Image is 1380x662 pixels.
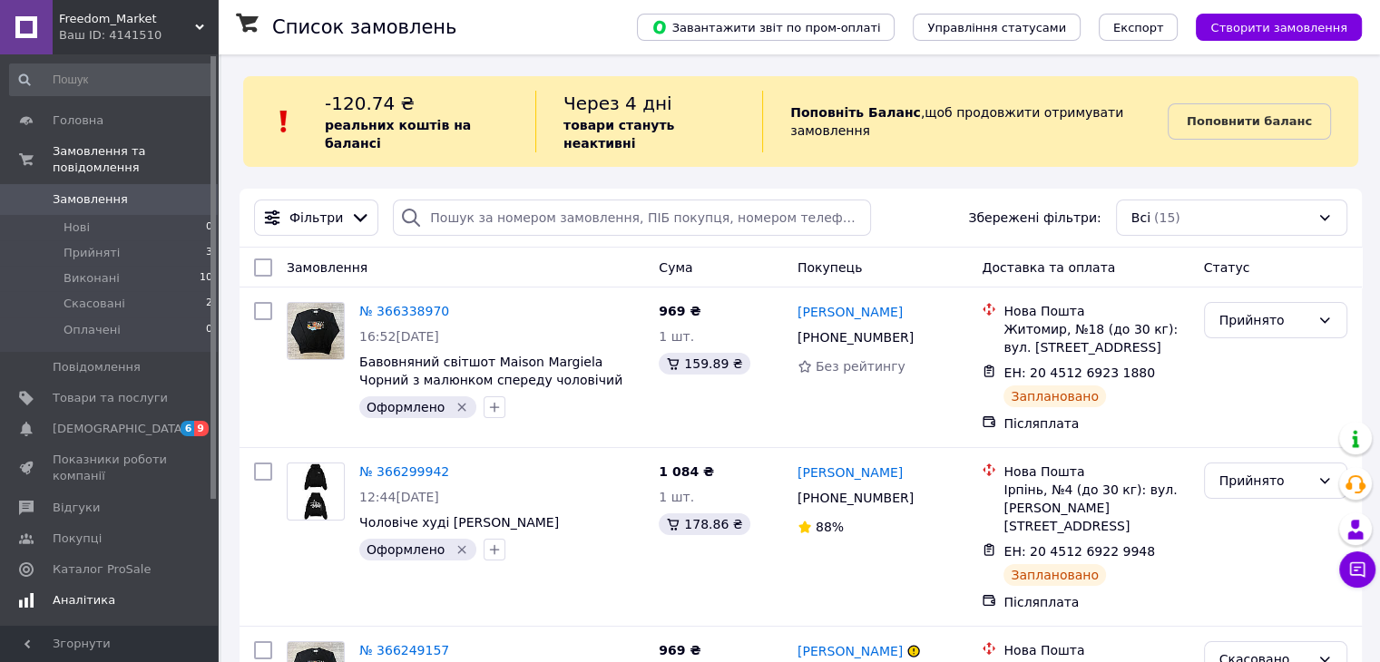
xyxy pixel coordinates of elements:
[1219,471,1310,491] div: Прийнято
[637,14,895,41] button: Завантажити звіт по пром-оплаті
[53,359,141,375] span: Повідомлення
[794,325,917,350] div: [PHONE_NUMBER]
[53,561,151,578] span: Каталог ProSale
[762,91,1168,152] div: , щоб продовжити отримувати замовлення
[1099,14,1179,41] button: Експорт
[64,245,120,261] span: Прийняті
[798,303,903,321] a: [PERSON_NAME]
[1003,544,1155,559] span: ЕН: 20 4512 6922 9948
[1178,19,1362,34] a: Створити замовлення
[206,245,212,261] span: 3
[206,322,212,338] span: 0
[393,200,871,236] input: Пошук за номером замовлення, ПІБ покупця, номером телефону, Email, номером накладної
[659,490,694,504] span: 1 шт.
[1003,302,1189,320] div: Нова Пошта
[53,500,100,516] span: Відгуки
[206,296,212,312] span: 2
[293,463,338,520] img: Фото товару
[816,359,905,374] span: Без рейтингу
[206,219,212,236] span: 0
[816,520,844,534] span: 88%
[1003,385,1106,407] div: Заплановано
[659,643,700,657] span: 969 ₴
[359,490,439,504] span: 12:44[DATE]
[455,542,469,557] svg: Видалити мітку
[59,11,195,27] span: Freedom_Market
[287,302,345,360] a: Фото товару
[287,260,367,275] span: Замовлення
[651,19,880,35] span: Завантажити звіт по пром-оплаті
[359,304,449,318] a: № 366338970
[287,462,345,521] a: Фото товару
[359,329,439,344] span: 16:52[DATE]
[64,219,90,236] span: Нові
[1003,462,1189,481] div: Нова Пошта
[1339,551,1375,588] button: Чат з покупцем
[1113,21,1164,34] span: Експорт
[325,92,415,114] span: -120.74 ₴
[194,421,209,436] span: 9
[1210,21,1347,34] span: Створити замовлення
[563,92,672,114] span: Через 4 дні
[1003,481,1189,535] div: Ірпінь, №4 (до 30 кг): вул. [PERSON_NAME][STREET_ADDRESS]
[53,112,103,129] span: Головна
[1003,564,1106,586] div: Заплановано
[53,623,168,656] span: Управління сайтом
[1196,14,1362,41] button: Створити замовлення
[359,355,622,405] a: Бавовняний світшот Maison Margiela Чорний з малюнком спереду чоловічий модний MM025B L
[272,16,456,38] h1: Список замовлень
[798,642,903,660] a: [PERSON_NAME]
[9,63,214,96] input: Пошук
[798,463,903,482] a: [PERSON_NAME]
[53,452,168,484] span: Показники роботи компанії
[1003,414,1189,433] div: Післяплата
[927,21,1066,34] span: Управління статусами
[1003,641,1189,659] div: Нова Пошта
[659,260,692,275] span: Cума
[59,27,218,44] div: Ваш ID: 4141510
[790,105,921,120] b: Поповніть Баланс
[270,108,298,135] img: :exclamation:
[659,353,749,375] div: 159.89 ₴
[563,118,674,151] b: товари стануть неактивні
[367,400,445,414] span: Оформлено
[659,464,714,479] span: 1 084 ₴
[1003,365,1155,380] span: ЕН: 20 4512 6923 1880
[359,464,449,479] a: № 366299942
[53,390,168,406] span: Товари та послуги
[1187,114,1312,128] b: Поповнити баланс
[659,513,749,535] div: 178.86 ₴
[1003,593,1189,611] div: Післяплата
[53,592,115,608] span: Аналітика
[289,209,343,227] span: Фільтри
[53,143,218,176] span: Замовлення та повідомлення
[288,303,344,359] img: Фото товару
[1154,210,1180,225] span: (15)
[1204,260,1250,275] span: Статус
[53,421,187,437] span: [DEMOGRAPHIC_DATA]
[200,270,212,287] span: 10
[1003,320,1189,356] div: Житомир, №18 (до 30 кг): вул. [STREET_ADDRESS]
[968,209,1101,227] span: Збережені фільтри:
[53,191,128,208] span: Замовлення
[64,270,120,287] span: Виконані
[1168,103,1331,140] a: Поповнити баланс
[64,296,125,312] span: Скасовані
[367,542,445,557] span: Оформлено
[359,643,449,657] a: № 366249157
[455,400,469,414] svg: Видалити мітку
[794,485,917,511] div: [PHONE_NUMBER]
[1219,310,1310,330] div: Прийнято
[913,14,1081,41] button: Управління статусами
[659,329,694,344] span: 1 шт.
[1131,209,1150,227] span: Всі
[53,531,102,547] span: Покупці
[659,304,700,318] span: 969 ₴
[325,118,471,151] b: реальних коштів на балансі
[181,421,195,436] span: 6
[798,260,862,275] span: Покупець
[359,515,559,530] a: Чоловіче худі [PERSON_NAME]
[64,322,121,338] span: Оплачені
